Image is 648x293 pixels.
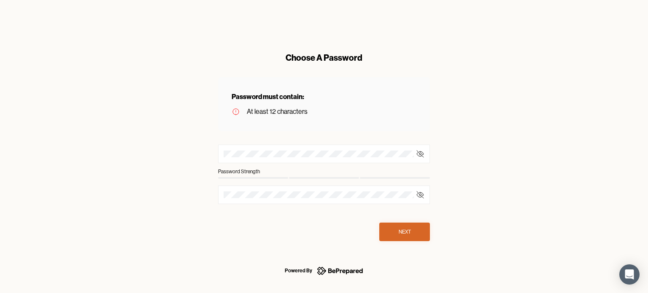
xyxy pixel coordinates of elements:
[232,91,416,102] div: Password must contain:
[247,106,308,118] div: At least 12 characters
[619,264,640,285] div: Open Intercom Messenger
[399,228,411,236] div: Next
[218,167,260,176] div: Password Strength
[285,266,312,276] div: Powered By
[218,52,430,64] div: Choose A Password
[379,223,430,241] button: Next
